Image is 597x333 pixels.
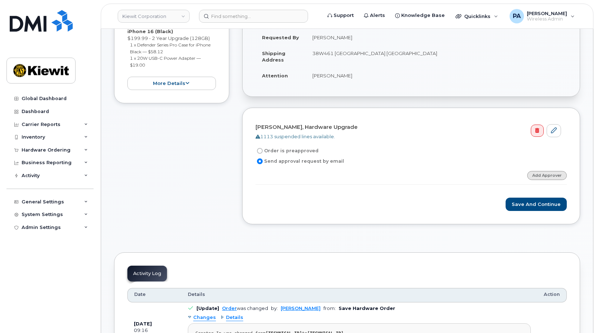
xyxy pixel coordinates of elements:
[306,68,567,84] td: [PERSON_NAME]
[306,30,567,45] td: [PERSON_NAME]
[359,8,390,23] a: Alerts
[257,158,263,164] input: Send approval request by email
[255,133,561,140] div: 1113 suspended lines available.
[130,42,211,54] small: 1 x Defender Series Pro Case for iPhone Black — $58.12
[527,171,567,180] a: Add Approver
[127,77,216,90] button: more details
[222,306,268,311] div: was changed
[255,124,561,130] h4: [PERSON_NAME], Hardware Upgrade
[257,148,263,154] input: Order is preapproved
[537,288,567,302] th: Action
[262,35,299,40] strong: Requested By
[226,314,243,321] span: Details
[222,306,237,311] a: Order
[188,291,205,298] span: Details
[130,55,201,68] small: 1 x 20W USB-C Power Adapter — $19.00
[262,50,285,63] strong: Shipping Address
[281,306,321,311] a: [PERSON_NAME]
[199,10,308,23] input: Find something...
[334,12,354,19] span: Support
[255,147,318,155] label: Order is preapproved
[390,8,450,23] a: Knowledge Base
[196,306,219,311] b: [Update]
[255,157,344,166] label: Send approval request by email
[127,28,173,34] strong: iPhone 16 (Black)
[322,8,359,23] a: Support
[271,306,278,311] span: by:
[566,302,592,328] iframe: Messenger Launcher
[262,73,288,78] strong: Attention
[134,321,152,327] b: [DATE]
[324,306,336,311] span: from:
[127,15,216,90] div: [PERSON_NAME] $199.99 - 2 Year Upgrade (128GB)
[401,12,445,19] span: Knowledge Base
[118,10,190,23] a: Kiewit Corporation
[451,9,503,23] div: Quicklinks
[193,314,216,321] span: Changes
[527,16,567,22] span: Wireless Admin
[505,9,580,23] div: Paul Andrews
[527,10,567,16] span: [PERSON_NAME]
[464,13,490,19] span: Quicklinks
[513,12,521,21] span: PA
[370,12,385,19] span: Alerts
[306,45,567,68] td: 38W461 [GEOGRAPHIC_DATA] [GEOGRAPHIC_DATA]
[134,291,146,298] span: Date
[339,306,395,311] b: Save Hardware Order
[506,198,567,211] button: Save and Continue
